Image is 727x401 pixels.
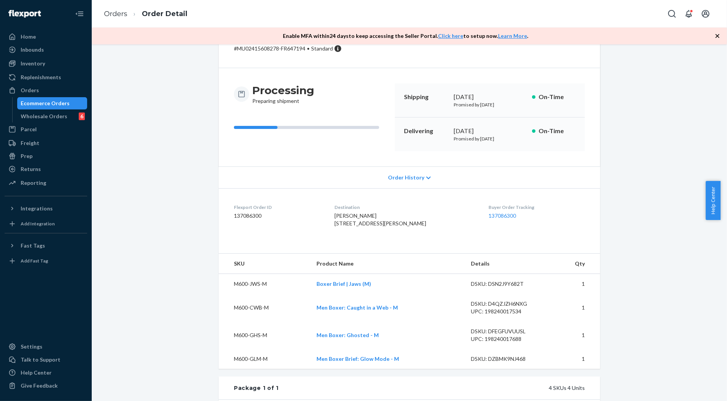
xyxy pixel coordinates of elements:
div: DSKU: DFEGFUVUUSL [471,328,543,335]
div: Fast Tags [21,242,45,249]
p: Promised by [DATE] [454,135,526,142]
a: Home [5,31,87,43]
span: • [307,45,310,52]
dt: Buyer Order Tracking [488,204,585,210]
dt: Flexport Order ID [234,204,322,210]
a: Returns [5,163,87,175]
a: Add Integration [5,218,87,230]
a: Men Boxer: Ghosted - M [316,332,379,338]
button: Fast Tags [5,240,87,252]
a: Orders [104,10,127,18]
div: DSKU: D4QZJZH6NXG [471,300,543,308]
span: Order History [388,174,424,181]
div: Parcel [21,126,37,133]
div: Freight [21,139,39,147]
div: 6 [79,112,85,120]
div: Package 1 of 1 [234,384,279,392]
div: Settings [21,343,42,350]
td: M600-GHS-M [219,321,310,349]
div: Wholesale Orders [21,112,68,120]
div: [DATE] [454,93,526,101]
div: Help Center [21,369,52,377]
td: 1 [549,274,600,294]
a: Orders [5,84,87,96]
div: UPC: 198240017534 [471,308,543,315]
a: Wholesale Orders6 [17,110,88,122]
a: Help Center [5,367,87,379]
a: Inbounds [5,44,87,56]
div: Replenishments [21,73,61,81]
a: Order Detail [142,10,187,18]
th: Details [465,254,549,274]
div: 4 SKUs 4 Units [279,384,585,392]
a: 137086300 [488,212,516,219]
div: Inbounds [21,46,44,54]
p: # MU02415608278-FR647194 [234,45,342,52]
img: Flexport logo [8,10,41,18]
div: Give Feedback [21,382,58,390]
a: Inventory [5,57,87,70]
div: UPC: 198240017688 [471,335,543,343]
a: Men Boxer Brief: Glow Mode - M [316,355,399,362]
p: Shipping [404,93,448,101]
p: On-Time [539,93,576,101]
a: Talk to Support [5,354,87,366]
p: Delivering [404,127,448,135]
p: On-Time [539,127,576,135]
div: Talk to Support [21,356,60,364]
a: Add Fast Tag [5,255,87,267]
a: Settings [5,341,87,353]
a: Boxer Brief | Jaws (M) [316,280,371,287]
div: Prep [21,152,32,160]
div: DSKU: DSN2J9Y682T [471,280,543,288]
a: Prep [5,150,87,162]
span: Standard [311,45,333,52]
a: Reporting [5,177,87,189]
div: Reporting [21,179,46,187]
div: [DATE] [454,127,526,135]
button: Help Center [706,181,721,220]
button: Integrations [5,202,87,215]
a: Freight [5,137,87,149]
button: Open Search Box [664,6,680,21]
span: [PERSON_NAME] [STREET_ADDRESS][PERSON_NAME] [334,212,426,227]
a: Ecommerce Orders [17,97,88,109]
td: 1 [549,321,600,349]
button: Close Navigation [72,6,87,21]
td: M600-CWB-M [219,294,310,321]
p: Promised by [DATE] [454,101,526,108]
dd: 137086300 [234,212,322,220]
td: 1 [549,294,600,321]
th: Qty [549,254,600,274]
dt: Destination [334,204,477,210]
div: Integrations [21,205,53,212]
a: Click here [438,33,463,39]
div: Add Integration [21,220,55,227]
div: Add Fast Tag [21,258,48,264]
p: Enable MFA within 24 days to keep accessing the Seller Portal. to setup now. . [283,32,528,40]
ol: breadcrumbs [98,3,193,25]
button: Open notifications [681,6,696,21]
div: Inventory [21,60,45,67]
th: Product Name [310,254,465,274]
div: Home [21,33,36,41]
a: Learn More [498,33,527,39]
th: SKU [219,254,310,274]
a: Men Boxer: Caught in a Web - M [316,304,398,311]
td: M600-GLM-M [219,349,310,369]
td: 1 [549,349,600,369]
div: Ecommerce Orders [21,99,70,107]
div: Returns [21,165,41,173]
a: Replenishments [5,71,87,83]
button: Give Feedback [5,380,87,392]
div: Orders [21,86,39,94]
a: Parcel [5,123,87,135]
div: DSKU: DZBMK9NJ468 [471,355,543,363]
h3: Processing [252,83,314,97]
button: Open account menu [698,6,713,21]
div: Preparing shipment [252,83,314,105]
td: M600-JWS-M [219,274,310,294]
